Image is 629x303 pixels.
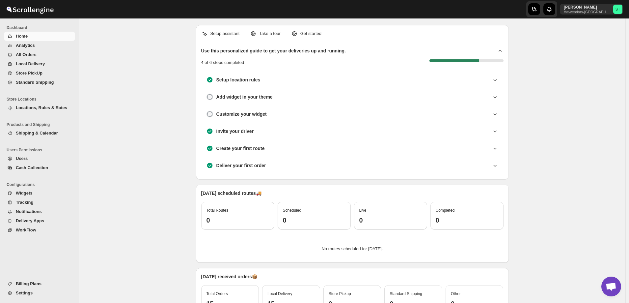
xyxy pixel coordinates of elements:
[601,277,621,296] a: Open chat
[359,216,422,224] h3: 0
[436,216,498,224] h3: 0
[16,71,42,76] span: Store PickUp
[5,1,55,17] img: ScrollEngine
[206,216,269,224] h3: 0
[16,281,41,286] span: Billing Plans
[201,47,346,54] h2: Use this personalized guide to get your deliveries up and running.
[206,246,498,252] p: No routes scheduled for [DATE].
[4,189,75,198] button: Widgets
[564,5,611,10] p: [PERSON_NAME]
[259,30,280,37] p: Take a tour
[16,61,45,66] span: Local Delivery
[4,288,75,298] button: Settings
[4,163,75,172] button: Cash Collection
[7,122,76,127] span: Products and Shipping
[4,103,75,112] button: Locations, Rules & Rates
[7,25,76,30] span: Dashboard
[7,147,76,153] span: Users Permissions
[329,291,351,296] span: Store Pickup
[16,209,42,214] span: Notifications
[201,273,504,280] p: [DATE] received orders 📦
[615,7,620,11] text: ST
[283,216,345,224] h3: 0
[16,218,44,223] span: Delivery Apps
[16,165,48,170] span: Cash Collection
[16,290,33,295] span: Settings
[359,208,367,213] span: Live
[216,94,273,100] h3: Add widget in your theme
[216,128,254,135] h3: Invite your driver
[4,129,75,138] button: Shipping & Calendar
[4,154,75,163] button: Users
[4,32,75,41] button: Home
[16,52,37,57] span: All Orders
[283,208,302,213] span: Scheduled
[216,111,267,117] h3: Customize your widget
[267,291,292,296] span: Local Delivery
[216,76,260,83] h3: Setup location rules
[201,59,244,66] p: 4 of 6 steps completed
[451,291,461,296] span: Other
[206,208,229,213] span: Total Routes
[16,200,33,205] span: Tracking
[564,10,611,14] p: the-vendors-[GEOGRAPHIC_DATA]
[560,4,623,15] button: User menu
[16,156,28,161] span: Users
[4,50,75,59] button: All Orders
[4,198,75,207] button: Tracking
[7,182,76,187] span: Configurations
[216,162,266,169] h3: Deliver your first order
[4,207,75,216] button: Notifications
[16,131,58,136] span: Shipping & Calendar
[7,97,76,102] span: Store Locations
[16,191,32,196] span: Widgets
[613,5,622,14] span: Simcha Trieger
[390,291,422,296] span: Standard Shipping
[16,105,67,110] span: Locations, Rules & Rates
[201,190,504,197] p: [DATE] scheduled routes 🚚
[4,41,75,50] button: Analytics
[4,226,75,235] button: WorkFlow
[16,227,36,232] span: WorkFlow
[210,30,240,37] p: Setup assistant
[300,30,321,37] p: Get started
[16,80,54,85] span: Standard Shipping
[4,216,75,226] button: Delivery Apps
[206,291,228,296] span: Total Orders
[4,279,75,288] button: Billing Plans
[16,34,28,39] span: Home
[436,208,455,213] span: Completed
[216,145,265,152] h3: Create your first route
[16,43,35,48] span: Analytics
